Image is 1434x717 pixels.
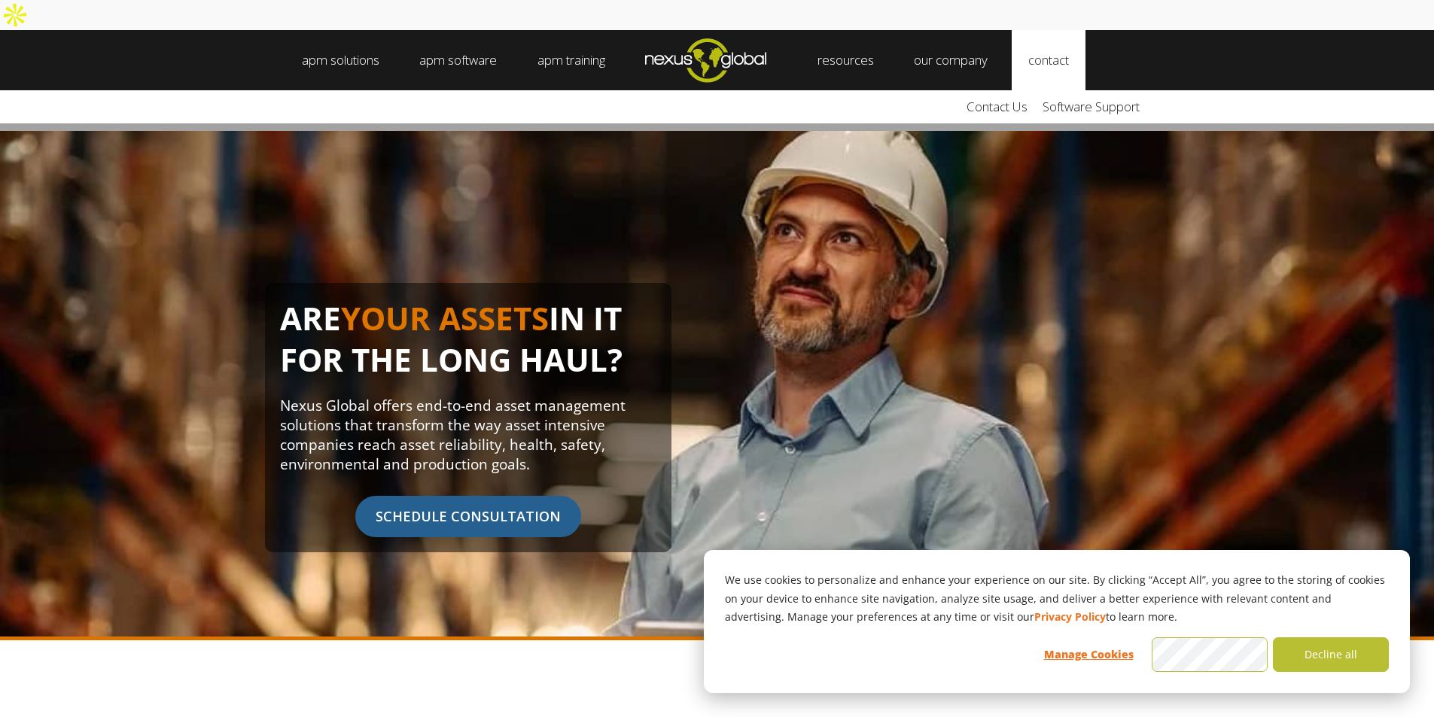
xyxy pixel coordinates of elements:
img: ng_logo_web [625,30,786,90]
a: apm software [403,30,513,90]
p: Nexus Global offers end-to-end asset management solutions that transform the way asset intensive ... [280,396,656,474]
p: We use cookies to personalize and enhance your experience on our site. By clicking “Accept All”, ... [725,571,1389,627]
button: Manage Cookies [1031,637,1146,672]
a: apm solutions [285,30,396,90]
a: resources [801,30,891,90]
a: our company [897,30,1004,90]
a: contact [1012,30,1085,90]
a: apm training [521,30,622,90]
div: Navigation Menu [263,30,1171,90]
div: Cookie banner [704,550,1410,693]
a: Contact Us [959,90,1035,123]
a: Privacy Policy [1034,608,1106,627]
button: Accept all [1152,637,1268,672]
h1: ARE IN IT FOR THE LONG HAUL? [280,298,656,396]
span: SCHEDULE CONSULTATION [355,496,581,537]
span: YOUR ASSETS [341,296,549,339]
button: Decline all [1273,637,1389,672]
a: Software Support [1035,90,1147,123]
a: Home [625,29,786,90]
